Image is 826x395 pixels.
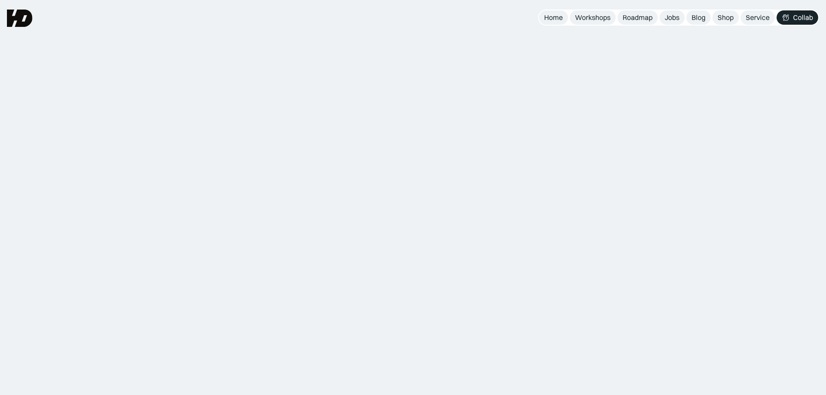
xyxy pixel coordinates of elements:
[623,13,653,22] div: Roadmap
[712,10,739,25] a: Shop
[659,10,685,25] a: Jobs
[686,10,711,25] a: Blog
[575,13,611,22] div: Workshops
[665,13,679,22] div: Jobs
[544,13,563,22] div: Home
[741,10,775,25] a: Service
[746,13,770,22] div: Service
[617,10,658,25] a: Roadmap
[570,10,616,25] a: Workshops
[793,13,813,22] div: Collab
[718,13,734,22] div: Shop
[539,10,568,25] a: Home
[777,10,818,25] a: Collab
[692,13,705,22] div: Blog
